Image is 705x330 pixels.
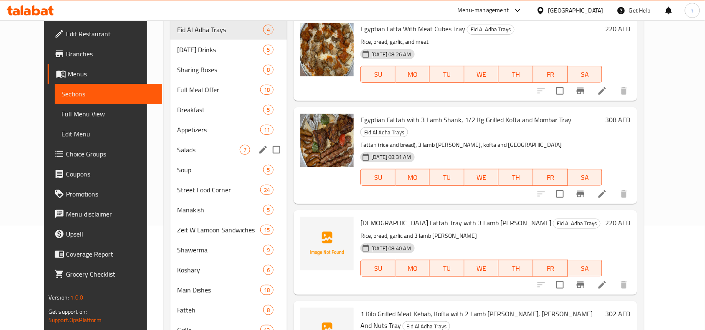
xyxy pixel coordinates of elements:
button: SA [568,260,603,277]
div: Main Dishes18 [170,280,287,300]
div: items [263,45,274,55]
div: items [263,105,274,115]
span: 18 [261,286,273,294]
span: 8 [264,66,273,74]
span: Breakfast [177,105,263,115]
span: FR [537,262,565,275]
div: Full Meal Offer18 [170,80,287,100]
button: SU [360,169,395,186]
h6: 308 AED [606,114,631,126]
span: MO [399,68,427,81]
span: Choice Groups [66,149,155,159]
div: Eid Al Adha Trays [553,219,601,229]
span: Fatteh [177,305,263,315]
span: Branches [66,49,155,59]
a: Full Menu View [55,104,162,124]
a: Menu disclaimer [48,204,162,224]
span: [DATE] 08:40 AM [368,244,414,252]
div: Koshary [177,265,263,275]
div: Eid Al Adha Trays [467,25,515,35]
a: Edit Menu [55,124,162,144]
span: 8 [264,306,273,314]
span: Zeit W Lamoon Sandwiches [177,225,260,235]
span: [DATE] 08:26 AM [368,50,414,58]
div: items [260,85,274,95]
div: items [263,265,274,275]
div: Full Meal Offer [177,85,260,95]
div: Ramadan Drinks [177,45,263,55]
span: WE [468,171,496,184]
span: Select to update [551,185,569,203]
p: Fattah (rice and bread), 3 lamb [PERSON_NAME], kofta and [GEOGRAPHIC_DATA] [360,140,602,150]
span: WE [468,68,496,81]
div: items [260,185,274,195]
span: [DATE] Drinks [177,45,263,55]
span: Menu disclaimer [66,209,155,219]
button: TU [430,260,464,277]
div: items [240,145,250,155]
button: SU [360,66,395,83]
button: TU [430,169,464,186]
button: FR [533,169,568,186]
span: SA [571,68,599,81]
div: Breakfast5 [170,100,287,120]
div: Main Dishes [177,285,260,295]
div: items [263,25,274,35]
span: Menus [68,69,155,79]
div: Sharing Boxes8 [170,60,287,80]
div: items [260,285,274,295]
button: TH [499,66,533,83]
button: FR [533,66,568,83]
span: 4 [264,26,273,34]
button: delete [614,275,634,295]
div: Fatteh8 [170,300,287,320]
span: 5 [264,106,273,114]
a: Coupons [48,164,162,184]
div: Eid Al Adha Trays [360,127,408,137]
div: items [263,245,274,255]
span: 7 [240,146,250,154]
a: Support.OpsPlatform [48,315,101,325]
span: Appetizers [177,125,260,135]
h6: 220 AED [606,23,631,35]
a: Upsell [48,224,162,244]
button: WE [464,66,499,83]
button: delete [614,81,634,101]
span: Grocery Checklist [66,269,155,279]
span: 1.0.0 [70,292,83,303]
span: 18 [261,86,273,94]
span: [DATE] 08:31 AM [368,153,414,161]
button: SA [568,66,603,83]
span: Egyptian Fatta With Meat Cubes Tray [360,23,465,35]
span: Select to update [551,276,569,294]
p: Rice, bread, garlic and 3 lamb [PERSON_NAME] [360,231,602,241]
span: SU [364,171,392,184]
span: Edit Menu [61,129,155,139]
span: Manakish [177,205,263,215]
span: Promotions [66,189,155,199]
div: Koshary6 [170,260,287,280]
button: delete [614,184,634,204]
a: Menus [48,64,162,84]
span: 15 [261,226,273,234]
div: [DATE] Drinks5 [170,40,287,60]
img: Egyptian Fattah with 3 Lamb Shank, 1/2 Kg Grilled Kofta and Mombar Tray [300,114,354,167]
button: TH [499,260,533,277]
a: Grocery Checklist [48,264,162,284]
span: Sharing Boxes [177,65,263,75]
span: SA [571,171,599,184]
h6: 302 AED [606,308,631,320]
span: TU [433,262,461,275]
span: Salads [177,145,240,155]
div: Eid Al Adha Trays4 [170,20,287,40]
img: Egyptian Fatta With Meat Cubes Tray [300,23,354,76]
a: Promotions [48,184,162,204]
span: Egyptian Fattah with 3 Lamb Shank, 1/2 Kg Grilled Kofta and Mombar Tray [360,113,571,126]
div: Soup5 [170,160,287,180]
div: Street Food Corner24 [170,180,287,200]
